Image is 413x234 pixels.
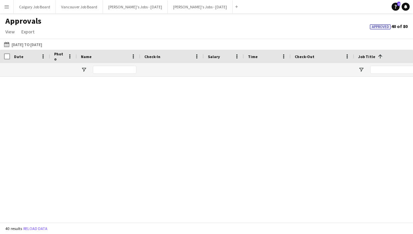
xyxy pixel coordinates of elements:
span: Job Title [358,54,375,59]
span: View [5,29,15,35]
span: Name [81,54,92,59]
a: 2 [392,3,400,11]
a: View [3,27,17,36]
button: Reload data [22,225,49,232]
a: Export [19,27,37,36]
button: [DATE] to [DATE] [3,40,43,48]
button: [PERSON_NAME]'s Jobs - [DATE] [168,0,233,13]
span: Check-Out [295,54,314,59]
span: Check-In [144,54,160,59]
button: [PERSON_NAME]'s Jobs - [DATE] [103,0,168,13]
button: Open Filter Menu [358,67,364,73]
span: 2 [397,2,400,6]
span: 40 of 80 [370,23,408,29]
button: Vancouver Job Board [56,0,103,13]
span: Export [21,29,34,35]
span: Time [248,54,258,59]
span: Photo [54,51,65,61]
span: Salary [208,54,220,59]
button: Open Filter Menu [81,67,87,73]
span: Date [14,54,23,59]
span: Approved [372,25,389,29]
input: Name Filter Input [93,66,136,74]
button: Calgary Job Board [14,0,56,13]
